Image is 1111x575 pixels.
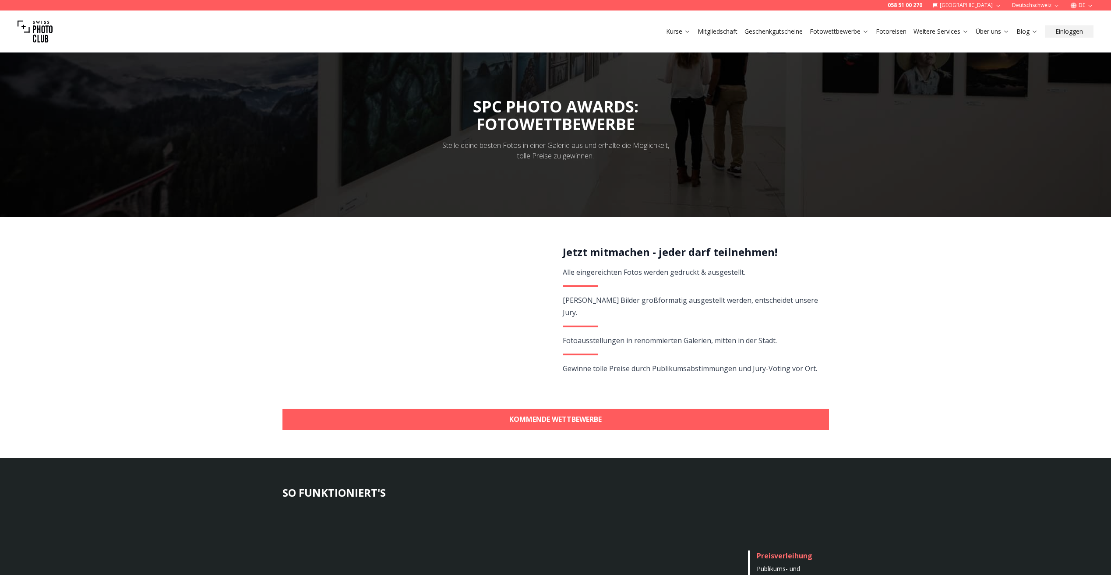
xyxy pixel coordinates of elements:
span: Fotoausstellungen in renommierten Galerien, mitten in der Stadt. [563,336,777,345]
a: Geschenkgutscheine [744,27,803,36]
button: Kurse [663,25,694,38]
a: Über uns [976,27,1009,36]
a: Fotowettbewerbe [810,27,869,36]
a: 058 51 00 270 [888,2,922,9]
a: KOMMENDE WETTBEWERBE [282,409,829,430]
button: Geschenkgutscheine [741,25,806,38]
h2: Jetzt mitmachen - jeder darf teilnehmen! [563,245,819,259]
div: FOTOWETTBEWERBE [473,116,638,133]
a: Blog [1016,27,1038,36]
a: Weitere Services [913,27,969,36]
span: [PERSON_NAME] Bilder großformatig ausgestellt werden, entscheidet unsere Jury. [563,295,818,317]
h3: SO FUNKTIONIERT'S [282,486,829,500]
a: Mitgliedschaft [698,27,737,36]
span: Gewinne tolle Preise durch Publikumsabstimmungen und Jury-Voting vor Ort. [563,364,817,373]
span: Alle eingereichten Fotos werden gedruckt & ausgestellt. [563,267,745,277]
a: Kurse [666,27,691,36]
span: Preisverleihung [757,551,812,561]
button: Über uns [972,25,1013,38]
button: Weitere Services [910,25,972,38]
span: SPC PHOTO AWARDS: [473,96,638,133]
button: Fotoreisen [872,25,910,38]
button: Mitgliedschaft [694,25,741,38]
button: Blog [1013,25,1041,38]
button: Einloggen [1045,25,1093,38]
div: Stelle deine besten Fotos in einer Galerie aus und erhalte die Möglichkeit, tolle Preise zu gewin... [437,140,675,161]
img: Swiss photo club [18,14,53,49]
a: Fotoreisen [876,27,906,36]
button: Fotowettbewerbe [806,25,872,38]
